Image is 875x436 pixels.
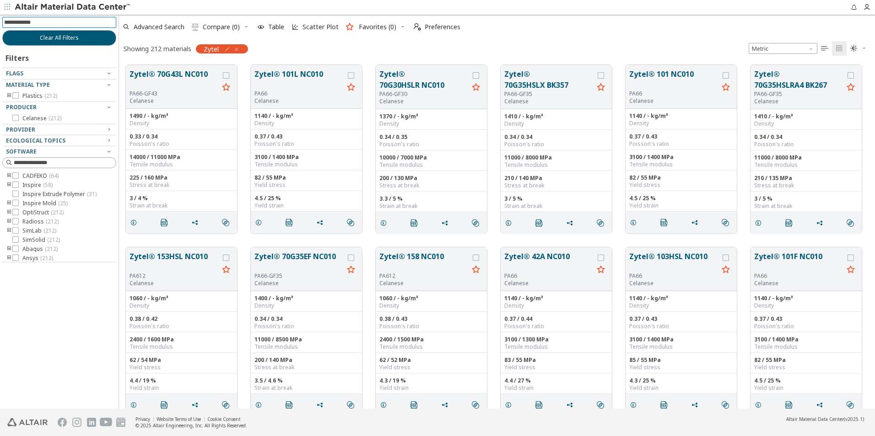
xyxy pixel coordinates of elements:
div: Tensile modulus [754,161,858,169]
i:  [286,219,293,226]
div: Density [254,302,358,309]
button: Favorite [219,80,233,95]
button: Favorite [843,80,858,95]
button: Favorite [594,263,608,277]
button: Ecological Topics [2,135,116,146]
button: Zytel® 70G35HSLRA4 BK267 [754,69,843,90]
span: Table [268,24,284,30]
button: Share [562,396,581,414]
div: Showing 212 materials [124,44,191,53]
div: Tensile modulus [379,161,483,169]
button: Share [812,214,831,232]
div: Density [130,302,233,309]
div: Yield stress [754,364,858,371]
span: Plastics [22,92,57,100]
button: Share [687,396,706,414]
i:  [535,401,543,409]
div: 1060 / - kg/m³ [379,295,483,302]
div: 3 / 4 % [130,195,233,202]
button: Similar search [218,213,237,232]
i: toogle group [6,245,12,253]
button: Zytel® 70G35HSLX BK357 [504,69,594,90]
div: Density [629,120,733,127]
div: 1140 / - kg/m³ [629,112,733,120]
div: 225 / 160 MPa [130,174,233,181]
div: 62 / 54 MPa [130,356,233,364]
i:  [847,219,854,227]
button: Zytel® 70G30HSLR NC010 [379,69,469,90]
button: Zytel® 42A NC010 [504,251,594,272]
i:  [161,401,168,409]
button: Flags [2,68,116,79]
div: 3100 / 1400 MPa [629,154,733,161]
span: Material Type [6,81,50,89]
div: 1370 / - kg/m³ [379,113,483,120]
div: Stress at break [754,182,858,189]
span: Provider [6,126,35,133]
button: Clear All Filters [2,30,116,46]
span: Clear All Filters [40,34,79,42]
button: Provider [2,124,116,135]
span: Producer [6,103,37,111]
div: 2400 / 1500 MPa [379,336,483,343]
div: 14000 / 11000 MPa [130,154,233,161]
button: PDF Download [781,396,800,414]
div: Density [504,120,608,128]
div: 82 / 55 MPa [254,174,358,181]
div: 210 / 140 MPa [504,175,608,182]
p: Celanese [130,280,219,287]
i:  [821,45,828,52]
button: Details [501,396,520,414]
button: Favorite [219,263,233,277]
i:  [597,401,604,409]
i:  [410,219,418,227]
button: PDF Download [406,214,426,232]
div: 62 / 52 MPa [379,356,483,364]
div: 1140 / - kg/m³ [504,295,608,302]
span: Zytel [204,45,219,53]
div: PA612 [379,272,469,280]
i: toogle group [6,255,12,262]
div: 200 / 140 MPa [254,356,358,364]
div: PA66 [504,272,594,280]
button: PDF Download [157,396,176,414]
button: Share [562,214,581,232]
i:  [785,219,793,227]
span: Radioss [22,218,59,225]
button: Share [312,396,331,414]
i:  [410,401,418,409]
button: Similar search [718,396,737,414]
div: PA66-GF35 [504,90,594,98]
button: Details [251,396,270,414]
div: 1490 / - kg/m³ [130,112,233,120]
span: CADFEKO [22,172,59,180]
span: Advanced Search [134,24,184,30]
button: Material Type [2,80,116,90]
div: Poisson's ratio [629,140,733,148]
button: Share [687,213,706,232]
button: Zytel® 158 NC010 [379,251,469,272]
div: grid [119,58,875,409]
div: PA66 [254,90,344,97]
i:  [347,219,354,226]
span: Software [6,148,37,155]
span: Ansys [22,255,53,262]
span: ( 212 ) [46,218,59,225]
button: Favorite [718,263,733,277]
div: Density [754,302,858,309]
div: Stress at break [254,364,358,371]
button: Share [437,396,456,414]
button: PDF Download [281,213,301,232]
button: Similar search [218,396,237,414]
div: Poisson's ratio [754,323,858,330]
div: Density [629,302,733,309]
div: Tensile modulus [130,343,233,351]
div: Tensile modulus [504,161,608,169]
span: ( 212 ) [49,114,61,122]
button: Similar search [843,214,862,232]
button: Similar search [593,396,612,414]
p: Celanese [754,280,843,287]
span: SimLab [22,227,56,234]
span: Abaqus [22,245,58,253]
div: 11000 / 8500 MPa [254,336,358,343]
